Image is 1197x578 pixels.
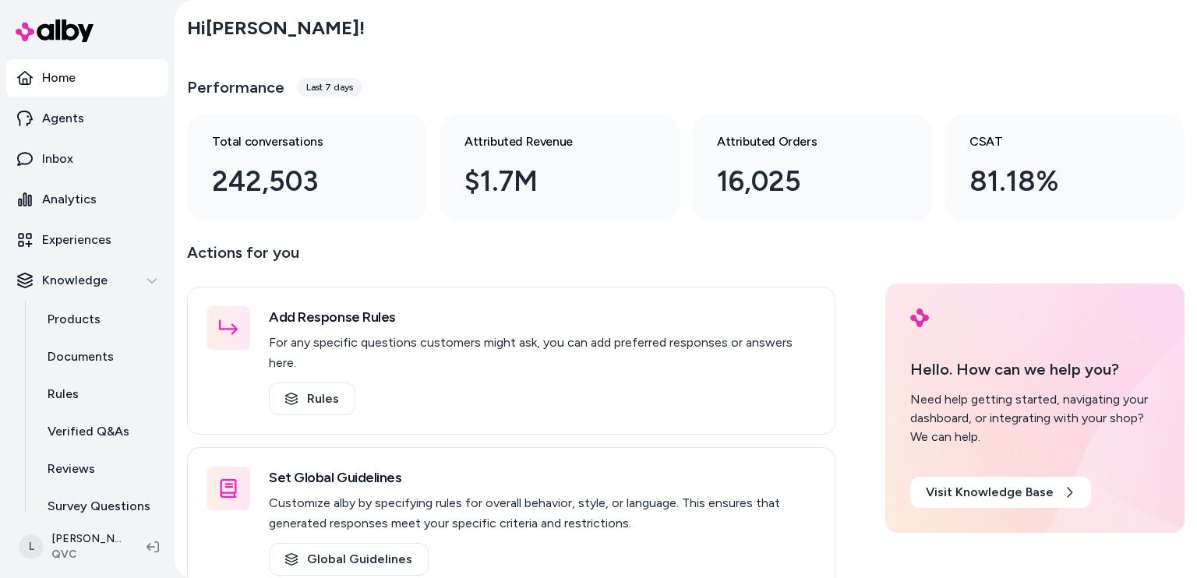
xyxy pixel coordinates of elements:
h3: CSAT [969,132,1135,151]
p: Experiences [42,231,111,249]
a: Home [6,59,168,97]
a: Global Guidelines [269,543,429,576]
div: 242,503 [212,160,377,203]
a: Documents [32,338,168,375]
a: Inbox [6,140,168,178]
p: [PERSON_NAME] [51,531,122,547]
a: Rules [269,382,355,415]
a: Attributed Revenue $1.7M [440,114,680,221]
a: Total conversations 242,503 [187,114,427,221]
p: For any specific questions customers might ask, you can add preferred responses or answers here. [269,333,816,373]
a: Experiences [6,221,168,259]
p: Actions for you [187,240,835,277]
a: Rules [32,375,168,413]
div: $1.7M [464,160,630,203]
img: alby Logo [910,308,929,327]
a: Agents [6,100,168,137]
div: 81.18% [969,160,1135,203]
p: Home [42,69,76,87]
p: Verified Q&As [48,422,129,441]
h3: Total conversations [212,132,377,151]
a: Products [32,301,168,338]
h3: Set Global Guidelines [269,467,816,488]
p: Rules [48,385,79,404]
a: Attributed Orders 16,025 [692,114,932,221]
p: Agents [42,109,84,128]
div: 16,025 [717,160,882,203]
p: Documents [48,347,114,366]
p: Reviews [48,460,95,478]
h3: Attributed Orders [717,132,882,151]
a: Analytics [6,181,168,218]
h3: Performance [187,76,284,98]
p: Knowledge [42,271,108,290]
p: Inbox [42,150,73,168]
h2: Hi [PERSON_NAME] ! [187,16,365,40]
a: Visit Knowledge Base [910,477,1091,508]
a: Reviews [32,450,168,488]
h3: Add Response Rules [269,306,816,328]
div: Need help getting started, navigating your dashboard, or integrating with your shop? We can help. [910,390,1160,446]
p: Analytics [42,190,97,209]
p: Hello. How can we help you? [910,358,1160,381]
a: CSAT 81.18% [945,114,1185,221]
button: L[PERSON_NAME]QVC [9,522,134,572]
span: QVC [51,547,122,562]
p: Survey Questions [48,497,150,516]
p: Customize alby by specifying rules for overall behavior, style, or language. This ensures that ge... [269,493,816,534]
p: Products [48,310,101,329]
h3: Attributed Revenue [464,132,630,151]
a: Survey Questions [32,488,168,525]
button: Knowledge [6,262,168,299]
a: Verified Q&As [32,413,168,450]
img: alby Logo [16,19,94,42]
div: Last 7 days [297,78,362,97]
span: L [19,534,44,559]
